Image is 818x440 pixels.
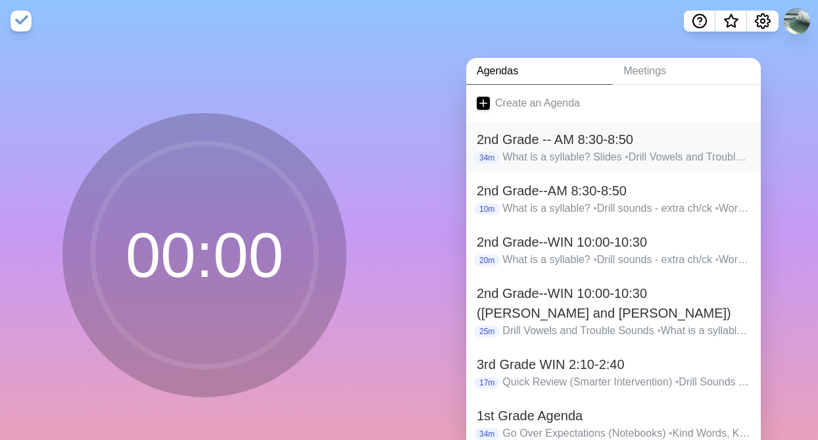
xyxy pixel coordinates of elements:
p: Quick Review (Smarter Intervention) Drill Sounds What is a syllable? Slide Card Flip - closed/fly... [502,374,750,390]
h2: 3rd Grade WIN 2:10-2:40 [477,354,750,374]
button: Help [684,11,715,32]
p: 10m [474,203,500,215]
span: • [593,203,597,214]
p: 17m [474,377,500,389]
h2: 1st Grade Agenda [477,406,750,426]
p: 34m [474,428,500,440]
span: • [669,428,673,439]
span: • [625,151,629,162]
p: 34m [474,152,500,164]
a: Meetings [613,58,761,85]
h2: 2nd Grade--WIN 10:00-10:30 [477,232,750,252]
span: • [593,254,597,265]
p: What is a syllable? Slides Drill Vowels and Trouble Sounds Card Flip-Closed with Digraphs-Door Tw... [502,149,750,165]
button: Settings [747,11,779,32]
img: timeblocks logo [11,11,32,32]
button: What’s new [715,11,747,32]
p: What is a syllable? Drill sounds - extra ch/ck Word Chain, sh, ck and ck Do two syllable white bo... [502,252,750,268]
h2: 2nd Grade--WIN 10:00-10:30 ([PERSON_NAME] and [PERSON_NAME]) [477,283,750,323]
span: • [715,203,719,214]
span: • [657,325,661,336]
p: 25m [474,326,500,337]
h2: 2nd Grade--AM 8:30-8:50 [477,181,750,201]
h2: 2nd Grade -- AM 8:30-8:50 [477,130,750,149]
p: Drill Vowels and Trouble Sounds What is a syllable? Card Flip - Closed with Digraphs Syllable div... [502,323,750,339]
span: • [715,254,719,265]
p: What is a syllable? Drill sounds - extra ch/ck Word Chain, sh, ck and ck Do two syllable white bo... [502,201,750,216]
p: 20m [474,255,500,266]
span: • [675,376,679,387]
a: Agendas [466,58,613,85]
a: Create an Agenda [466,85,761,122]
